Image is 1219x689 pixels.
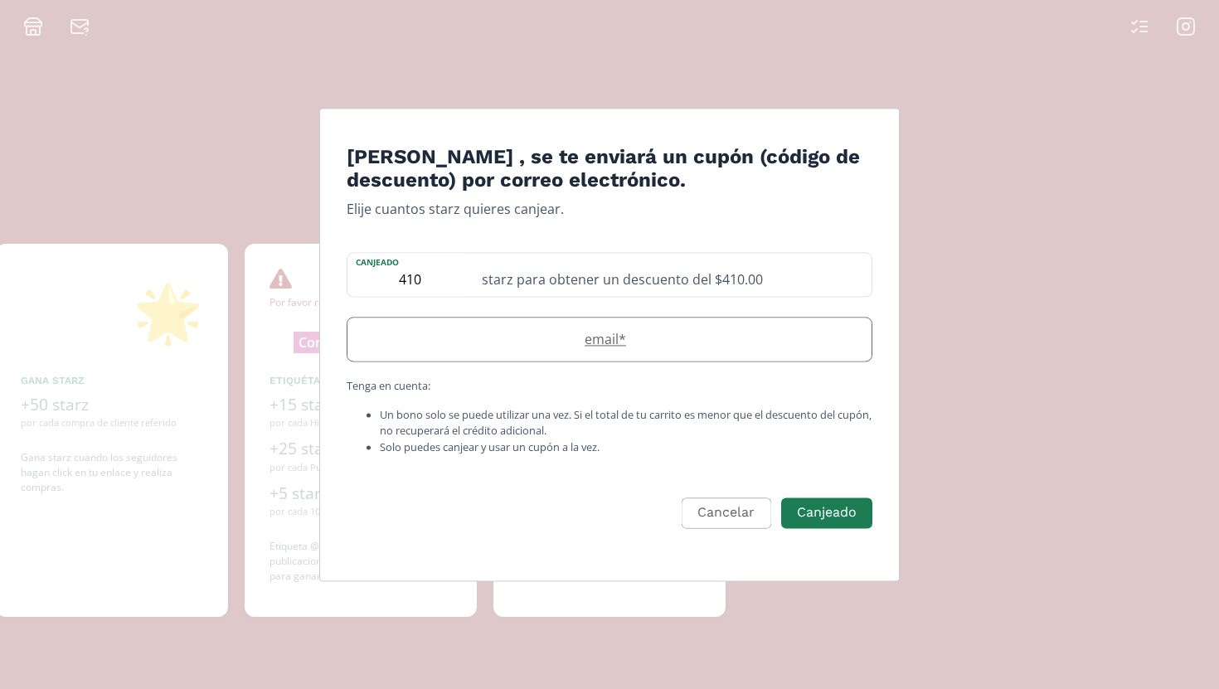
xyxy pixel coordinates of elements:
[380,408,872,439] li: Un bono solo se puede utilizar una vez. Si el total de tu carrito es menor que el descuento del c...
[347,379,872,395] p: Tenga en cuenta:
[380,439,872,455] li: Solo puedes canjear y usar un cupón a la vez.
[472,254,872,297] div: starz para obtener un descuento del $410.00
[347,330,855,350] label: email *
[319,108,900,581] div: Edit Program
[347,145,872,193] h4: [PERSON_NAME] , se te enviará un cupón (código de descuento) por correo electrónico.
[781,497,872,528] button: Canjeado
[347,254,472,269] label: Canjeado
[347,200,872,220] p: Elije cuantos starz quieres canjear.
[682,497,770,528] button: Cancelar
